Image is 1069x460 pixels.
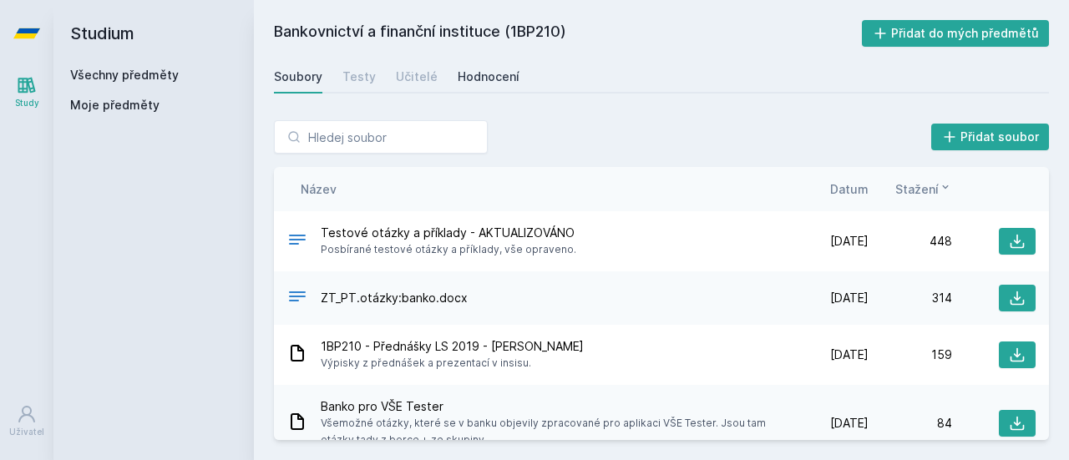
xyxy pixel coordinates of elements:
span: Moje předměty [70,97,160,114]
button: Datum [830,180,869,198]
span: Výpisky z přednášek a prezentací v insisu. [321,355,584,372]
input: Hledej soubor [274,120,488,154]
span: Stažení [895,180,939,198]
a: Učitelé [396,60,438,94]
div: Hodnocení [458,68,519,85]
button: Stažení [895,180,952,198]
div: Učitelé [396,68,438,85]
span: [DATE] [830,415,869,432]
button: Přidat do mých předmětů [862,20,1050,47]
a: Study [3,67,50,118]
div: 448 [869,233,952,250]
span: ZT_PT.otázky:banko.docx [321,290,468,306]
a: Všechny předměty [70,68,179,82]
a: Testy [342,60,376,94]
span: [DATE] [830,233,869,250]
div: 84 [869,415,952,432]
span: [DATE] [830,346,869,363]
button: Název [301,180,337,198]
div: Soubory [274,68,322,85]
a: Hodnocení [458,60,519,94]
h2: Bankovnictví a finanční instituce (1BP210) [274,20,862,47]
span: Testové otázky a příklady - AKTUALIZOVÁNO [321,225,576,241]
div: 159 [869,346,952,363]
span: Banko pro VŠE Tester [321,398,778,415]
div: .PDF [287,230,307,254]
button: Přidat soubor [931,124,1050,150]
div: DOCX [287,286,307,311]
span: [DATE] [830,290,869,306]
span: 1BP210 - Přednášky LS 2019 - [PERSON_NAME] [321,338,584,355]
a: Uživatel [3,396,50,447]
a: Soubory [274,60,322,94]
div: 314 [869,290,952,306]
div: Uživatel [9,426,44,438]
div: Study [15,97,39,109]
div: Testy [342,68,376,85]
span: Posbírané testové otázky a příklady, vše opraveno. [321,241,576,258]
span: Všemožné otázky, které se v banku objevily zpracované pro aplikaci VŠE Tester. Jsou tam otázky ta... [321,415,778,448]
